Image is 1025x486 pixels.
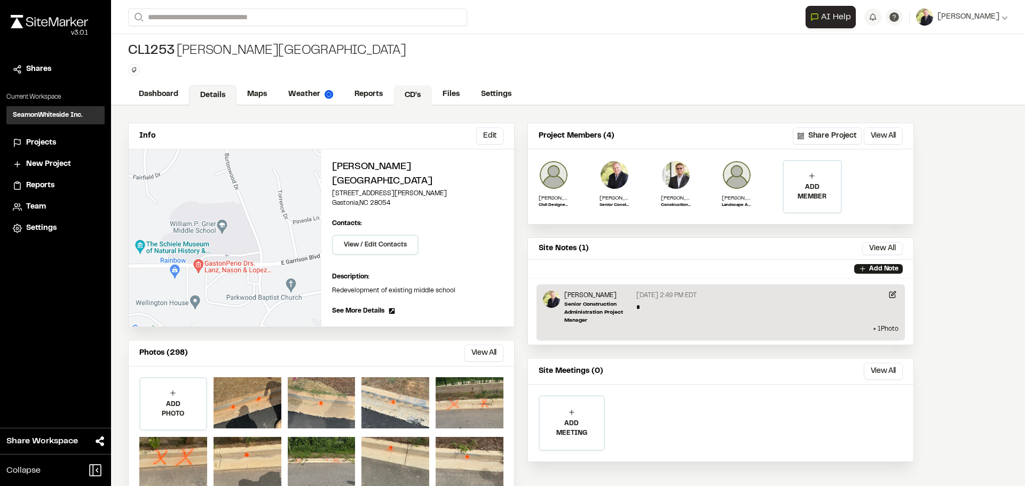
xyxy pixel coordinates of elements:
[722,160,752,190] img: Marc Meddaugh
[937,11,999,23] span: [PERSON_NAME]
[539,160,569,190] img: Claire Folk
[332,272,503,282] p: Description:
[139,130,155,142] p: Info
[13,63,98,75] a: Shares
[236,84,278,105] a: Maps
[916,9,933,26] img: User
[722,202,752,209] p: Landscape Architecture Project Manager
[806,6,856,28] button: Open AI Assistant
[332,235,419,255] button: View / Edit Contacts
[661,202,691,209] p: Construction Admin Field Representative II
[543,291,560,308] img: Jim Donahoe
[13,180,98,192] a: Reports
[332,219,362,228] p: Contacts:
[432,84,470,105] a: Files
[26,137,56,149] span: Projects
[128,84,189,105] a: Dashboard
[636,291,697,300] p: [DATE] 2:49 PM EDT
[11,15,88,28] img: rebrand.png
[539,130,614,142] p: Project Members (4)
[539,194,569,202] p: [PERSON_NAME]
[344,84,393,105] a: Reports
[128,43,175,60] span: CL1253
[722,194,752,202] p: [PERSON_NAME]
[11,28,88,38] div: Oh geez...please don't...
[393,85,432,106] a: CD's
[189,85,236,106] a: Details
[869,264,898,274] p: Add Note
[26,158,71,170] span: New Project
[13,137,98,149] a: Projects
[278,84,344,105] a: Weather
[864,128,903,145] button: View All
[13,201,98,213] a: Team
[540,419,604,438] p: ADD MEETING
[539,202,569,209] p: Civil Designer I
[784,182,840,202] p: ADD MEMBER
[661,194,691,202] p: [PERSON_NAME]
[6,92,105,102] p: Current Workspace
[128,43,406,60] div: [PERSON_NAME][GEOGRAPHIC_DATA]
[543,324,898,334] p: + 1 Photo
[26,222,57,234] span: Settings
[821,11,851,23] span: AI Help
[332,286,503,296] p: Redevelopment of existing middle school
[806,6,860,28] div: Open AI Assistant
[600,202,629,209] p: Senior Construction Administration Project Manager
[332,189,503,198] p: [STREET_ADDRESS][PERSON_NAME]
[26,63,51,75] span: Shares
[539,365,603,377] p: Site Meetings (0)
[128,9,147,26] button: Search
[332,198,503,208] p: Gastonia , NC 28054
[862,242,903,255] button: View All
[600,194,629,202] p: [PERSON_NAME]
[470,84,522,105] a: Settings
[600,160,629,190] img: Jim Donahoe
[13,222,98,234] a: Settings
[128,64,140,76] button: Edit Tags
[26,180,54,192] span: Reports
[793,128,862,145] button: Share Project
[26,201,46,213] span: Team
[6,464,41,477] span: Collapse
[564,300,632,324] p: Senior Construction Administration Project Manager
[139,347,188,359] p: Photos (298)
[325,90,333,99] img: precipai.png
[332,160,503,189] h2: [PERSON_NAME][GEOGRAPHIC_DATA]
[539,243,589,254] p: Site Notes (1)
[464,345,503,362] button: View All
[564,291,632,300] p: [PERSON_NAME]
[476,128,503,145] button: Edit
[140,400,206,419] p: ADD PHOTO
[13,158,98,170] a: New Project
[864,363,903,380] button: View All
[6,435,78,448] span: Share Workspace
[13,110,83,120] h3: SeamonWhiteside Inc.
[916,9,1008,26] button: [PERSON_NAME]
[332,306,384,316] span: See More Details
[661,160,691,190] img: Colin Brown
